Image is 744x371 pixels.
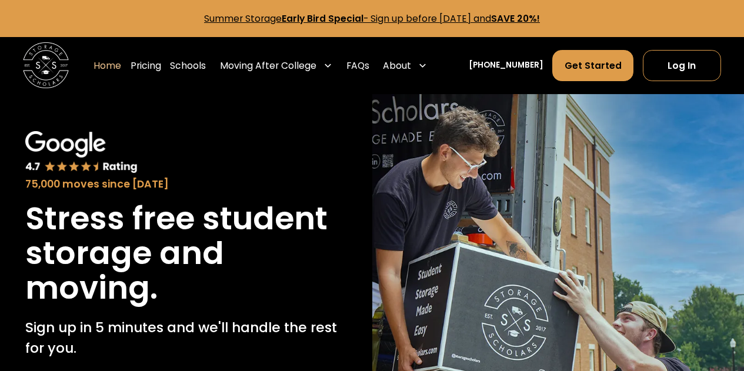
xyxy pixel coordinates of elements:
div: About [383,59,411,72]
h1: Stress free student storage and moving. [25,201,347,305]
div: Moving After College [220,59,316,72]
a: Schools [170,49,206,82]
p: Sign up in 5 minutes and we'll handle the rest for you. [25,317,347,358]
a: Pricing [131,49,161,82]
div: 75,000 moves since [DATE] [25,176,347,192]
a: [PHONE_NUMBER] [469,59,543,72]
a: Home [94,49,121,82]
strong: SAVE 20%! [491,12,540,25]
a: FAQs [346,49,369,82]
a: home [23,42,69,88]
div: Moving After College [215,49,337,82]
img: Storage Scholars main logo [23,42,69,88]
a: Log In [643,50,721,81]
a: Get Started [552,50,633,81]
img: Google 4.7 star rating [25,131,138,174]
strong: Early Bird Special [282,12,363,25]
a: Summer StorageEarly Bird Special- Sign up before [DATE] andSAVE 20%! [204,12,540,25]
div: About [378,49,432,82]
